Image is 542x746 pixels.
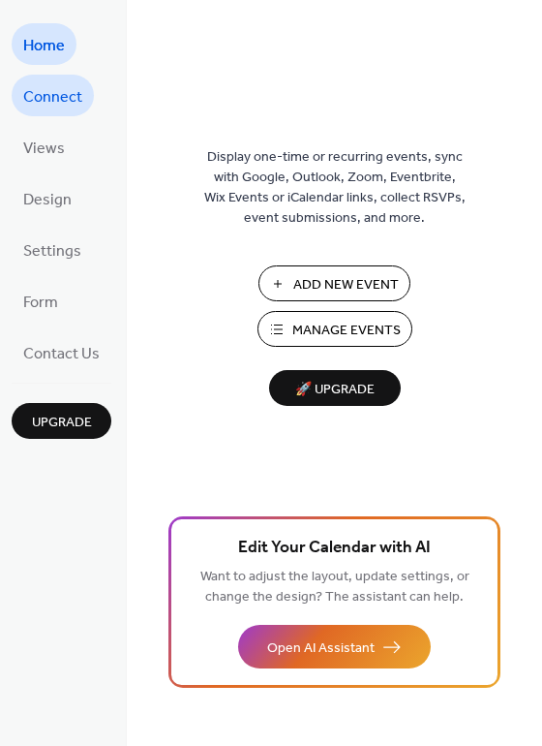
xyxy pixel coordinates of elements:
[200,564,469,610] span: Want to adjust the layout, update settings, or change the design? The assistant can help.
[293,275,399,295] span: Add New Event
[12,126,76,168] a: Views
[238,535,431,562] span: Edit Your Calendar with AI
[23,185,72,215] span: Design
[32,413,92,433] span: Upgrade
[23,31,65,61] span: Home
[12,280,70,322] a: Form
[257,311,412,347] button: Manage Events
[23,236,81,266] span: Settings
[258,265,410,301] button: Add New Event
[238,625,431,668] button: Open AI Assistant
[204,147,466,229] span: Display one-time or recurring events, sync with Google, Outlook, Zoom, Eventbrite, Wix Events or ...
[23,82,82,112] span: Connect
[12,403,111,439] button: Upgrade
[23,339,100,369] span: Contact Us
[12,23,76,65] a: Home
[12,75,94,116] a: Connect
[292,321,401,341] span: Manage Events
[23,134,65,164] span: Views
[12,229,93,270] a: Settings
[23,288,58,318] span: Form
[12,177,83,219] a: Design
[267,638,375,659] span: Open AI Assistant
[269,370,401,406] button: 🚀 Upgrade
[281,377,389,403] span: 🚀 Upgrade
[12,331,111,373] a: Contact Us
